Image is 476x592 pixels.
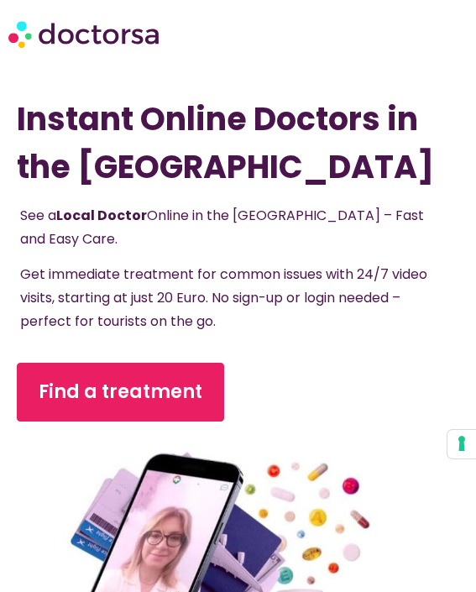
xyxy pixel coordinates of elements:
[17,363,224,422] a: Find a treatment
[20,206,424,249] span: See a Online in the [GEOGRAPHIC_DATA] – Fast and Easy Care.
[447,430,476,458] button: Your consent preferences for tracking technologies
[56,206,147,225] strong: Local Doctor
[17,95,459,191] h1: Instant Online Doctors in the [GEOGRAPHIC_DATA]
[39,379,202,406] span: Find a treatment
[20,265,427,331] span: Get immediate treatment for common issues with 24/7 video visits, starting at just 20 Euro. No si...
